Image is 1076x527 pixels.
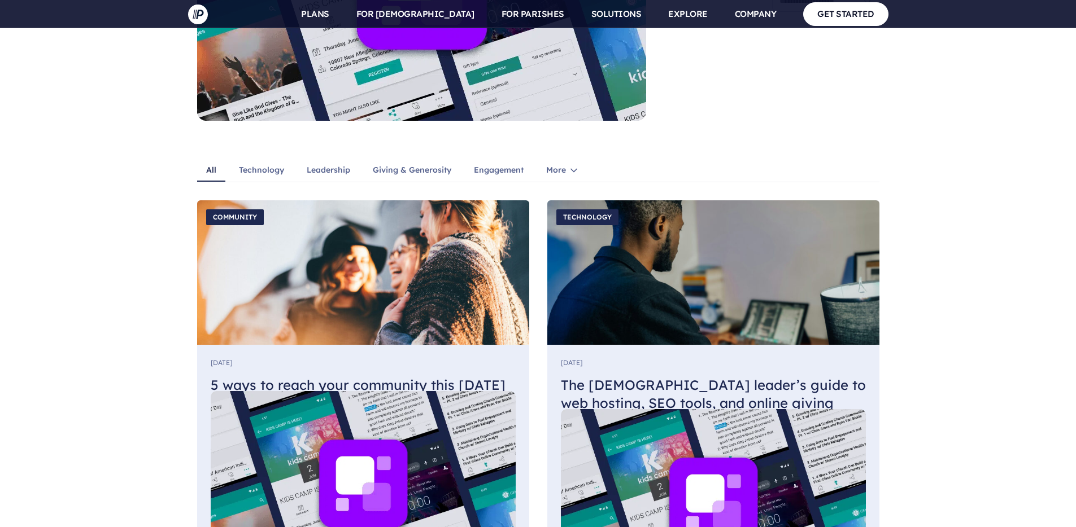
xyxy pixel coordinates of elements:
[206,209,264,225] span: Community
[298,160,359,182] a: Leadership
[211,376,516,394] h4: 5 ways to reach your community this [DATE]
[230,160,293,182] a: Technology
[364,160,460,182] a: Giving & Generosity
[197,160,225,182] a: All
[561,358,582,367] span: [DATE]
[537,160,589,182] a: More
[803,2,888,25] a: GET STARTED
[465,160,533,182] a: Engagement
[561,376,866,412] h4: The [DEMOGRAPHIC_DATA] leader’s guide to web hosting, SEO tools, and online giving
[556,209,618,225] span: Technology
[211,358,232,367] span: [DATE]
